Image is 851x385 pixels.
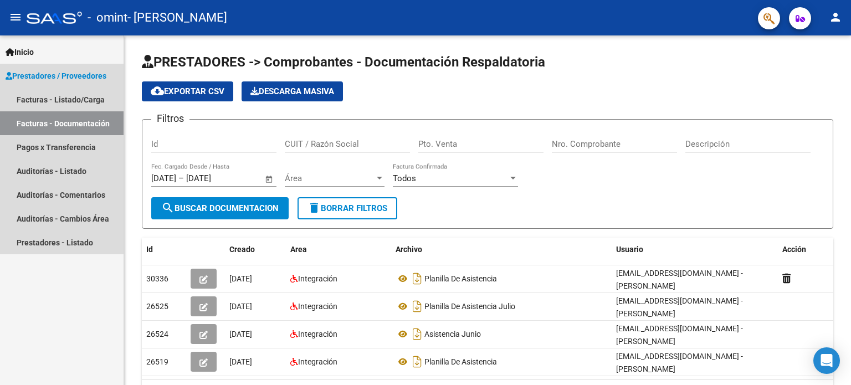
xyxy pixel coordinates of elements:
[146,330,168,338] span: 26524
[142,238,186,261] datatable-header-cell: Id
[151,111,189,126] h3: Filtros
[396,245,422,254] span: Archivo
[616,269,743,290] span: [EMAIL_ADDRESS][DOMAIN_NAME] - [PERSON_NAME]
[161,203,279,213] span: Buscar Documentacion
[263,173,276,186] button: Open calendar
[6,70,106,82] span: Prestadores / Proveedores
[410,353,424,371] i: Descargar documento
[616,324,743,346] span: [EMAIL_ADDRESS][DOMAIN_NAME] - [PERSON_NAME]
[307,201,321,214] mat-icon: delete
[151,173,176,183] input: Fecha inicio
[616,245,643,254] span: Usuario
[286,238,391,261] datatable-header-cell: Area
[424,274,497,283] span: Planilla De Asistencia
[146,274,168,283] span: 30336
[298,330,337,338] span: Integración
[285,173,375,183] span: Área
[393,173,416,183] span: Todos
[424,357,497,366] span: Planilla De Asistencia
[229,357,252,366] span: [DATE]
[410,270,424,288] i: Descargar documento
[178,173,184,183] span: –
[161,201,175,214] mat-icon: search
[225,238,286,261] datatable-header-cell: Creado
[612,238,778,261] datatable-header-cell: Usuario
[782,245,806,254] span: Acción
[410,325,424,343] i: Descargar documento
[151,84,164,97] mat-icon: cloud_download
[229,302,252,311] span: [DATE]
[88,6,127,30] span: - omint
[813,347,840,374] div: Open Intercom Messenger
[424,330,481,338] span: Asistencia Junio
[151,197,289,219] button: Buscar Documentacion
[6,46,34,58] span: Inicio
[146,302,168,311] span: 26525
[616,352,743,373] span: [EMAIL_ADDRESS][DOMAIN_NAME] - [PERSON_NAME]
[229,245,255,254] span: Creado
[242,81,343,101] button: Descarga Masiva
[298,302,337,311] span: Integración
[142,54,545,70] span: PRESTADORES -> Comprobantes - Documentación Respaldatoria
[298,274,337,283] span: Integración
[616,296,743,318] span: [EMAIL_ADDRESS][DOMAIN_NAME] - [PERSON_NAME]
[229,274,252,283] span: [DATE]
[9,11,22,24] mat-icon: menu
[298,197,397,219] button: Borrar Filtros
[829,11,842,24] mat-icon: person
[151,86,224,96] span: Exportar CSV
[146,245,153,254] span: Id
[307,203,387,213] span: Borrar Filtros
[424,302,515,311] span: Planilla De Asistencia Julio
[142,81,233,101] button: Exportar CSV
[229,330,252,338] span: [DATE]
[127,6,227,30] span: - [PERSON_NAME]
[298,357,337,366] span: Integración
[290,245,307,254] span: Area
[391,238,612,261] datatable-header-cell: Archivo
[186,173,240,183] input: Fecha fin
[410,297,424,315] i: Descargar documento
[778,238,833,261] datatable-header-cell: Acción
[146,357,168,366] span: 26519
[242,81,343,101] app-download-masive: Descarga masiva de comprobantes (adjuntos)
[250,86,334,96] span: Descarga Masiva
